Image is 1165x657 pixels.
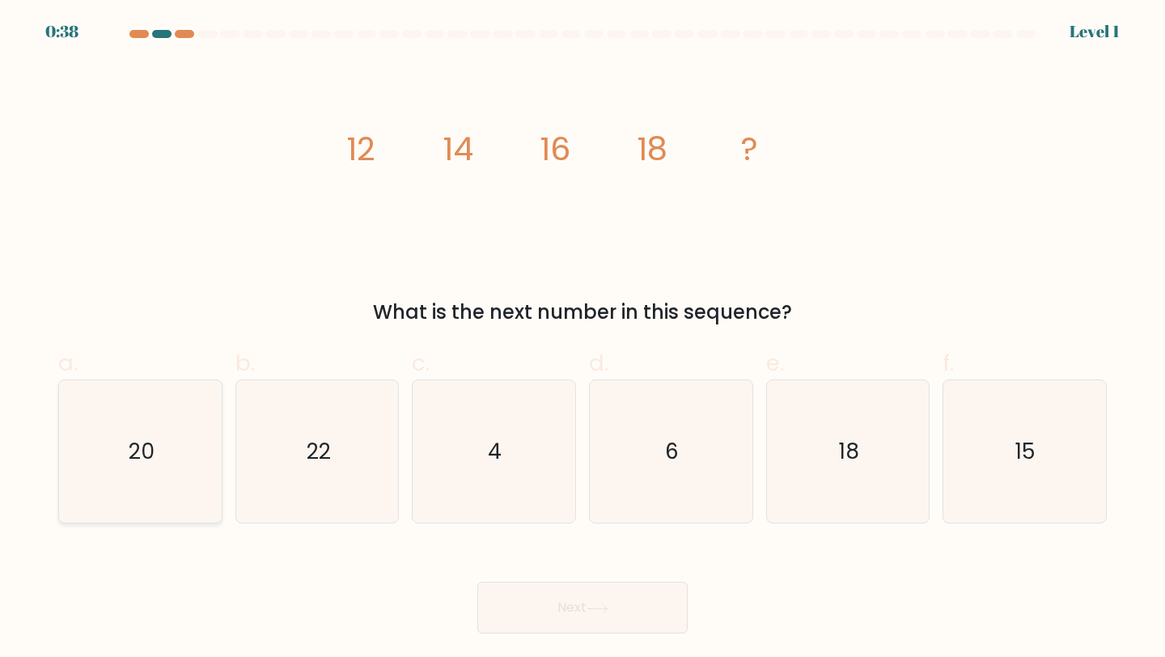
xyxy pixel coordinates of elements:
tspan: ? [741,126,758,172]
text: 4 [489,436,502,466]
tspan: 12 [346,126,375,172]
text: 15 [1016,436,1036,466]
span: d. [589,347,608,379]
tspan: 18 [637,126,667,172]
span: a. [58,347,78,379]
span: f. [943,347,954,379]
text: 22 [307,436,331,466]
tspan: 16 [540,126,570,172]
text: 20 [129,436,155,466]
tspan: 14 [443,126,473,172]
text: 18 [839,436,859,466]
span: b. [235,347,255,379]
button: Next [477,582,688,634]
span: e. [766,347,784,379]
div: 0:38 [45,19,78,44]
div: What is the next number in this sequence? [68,298,1097,327]
span: c. [412,347,430,379]
text: 6 [666,436,680,466]
div: Level 1 [1070,19,1120,44]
